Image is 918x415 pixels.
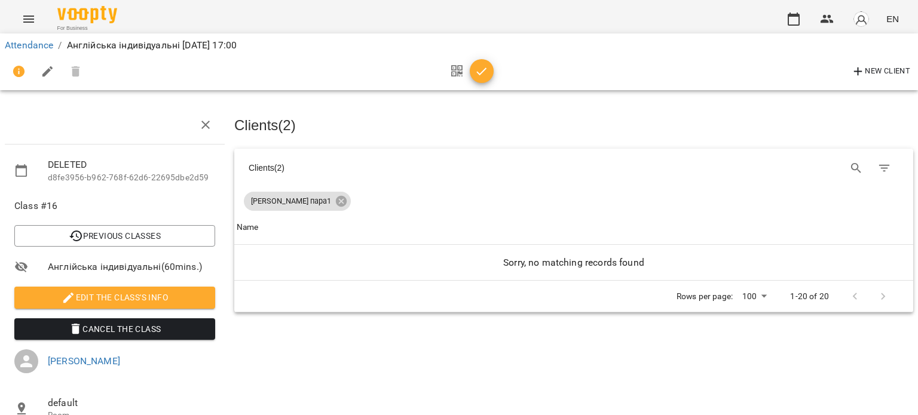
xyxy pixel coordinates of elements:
[14,287,215,308] button: Edit the class's Info
[48,355,120,367] a: [PERSON_NAME]
[677,291,733,303] p: Rows per page:
[67,38,237,53] p: Англійська індивідуальні [DATE] 17:00
[5,38,913,53] nav: breadcrumb
[853,11,870,27] img: avatar_s.png
[14,5,43,33] button: Menu
[244,192,351,211] div: [PERSON_NAME] пара1
[234,149,913,187] div: Table Toolbar
[870,154,899,183] button: Filter
[48,158,215,172] span: DELETED
[5,39,53,51] a: Attendance
[24,290,206,305] span: Edit the class's Info
[882,8,904,30] button: EN
[886,13,899,25] span: EN
[14,199,215,213] span: Class #16
[237,254,911,271] h6: Sorry, no matching records found
[848,62,913,81] button: New Client
[48,260,215,274] span: Англійська індивідуальні ( 60 mins. )
[249,162,563,174] div: Clients ( 2 )
[57,6,117,23] img: Voopty Logo
[842,154,871,183] button: Search
[14,318,215,340] button: Cancel the class
[57,24,117,32] span: For Business
[58,38,62,53] li: /
[14,225,215,247] button: Previous Classes
[24,322,206,336] span: Cancel the class
[244,196,338,207] span: [PERSON_NAME] пара1
[237,220,259,235] div: Name
[48,172,215,184] p: d8fe3956-b962-768f-62d6-22695dbe2d59
[237,220,911,235] span: Name
[237,220,259,235] div: Sort
[24,229,206,243] span: Previous Classes
[738,288,771,305] div: 100
[790,291,828,303] p: 1-20 of 20
[48,396,215,410] span: default
[234,118,913,133] h3: Clients ( 2 )
[851,64,910,79] span: New Client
